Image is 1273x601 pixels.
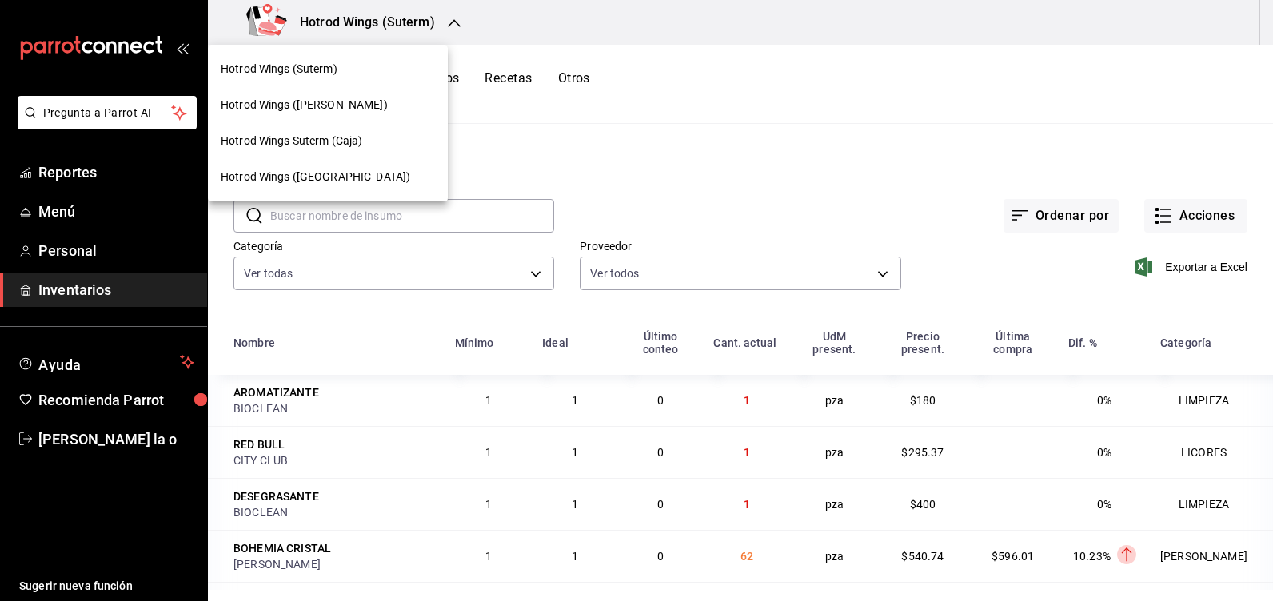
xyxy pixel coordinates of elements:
[221,97,388,113] span: Hotrod Wings ([PERSON_NAME])
[221,133,362,149] span: Hotrod Wings Suterm (Caja)
[208,51,448,87] div: Hotrod Wings (Suterm)
[208,123,448,159] div: Hotrod Wings Suterm (Caja)
[208,159,448,195] div: Hotrod Wings ([GEOGRAPHIC_DATA])
[221,169,410,185] span: Hotrod Wings ([GEOGRAPHIC_DATA])
[208,87,448,123] div: Hotrod Wings ([PERSON_NAME])
[221,61,337,78] span: Hotrod Wings (Suterm)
